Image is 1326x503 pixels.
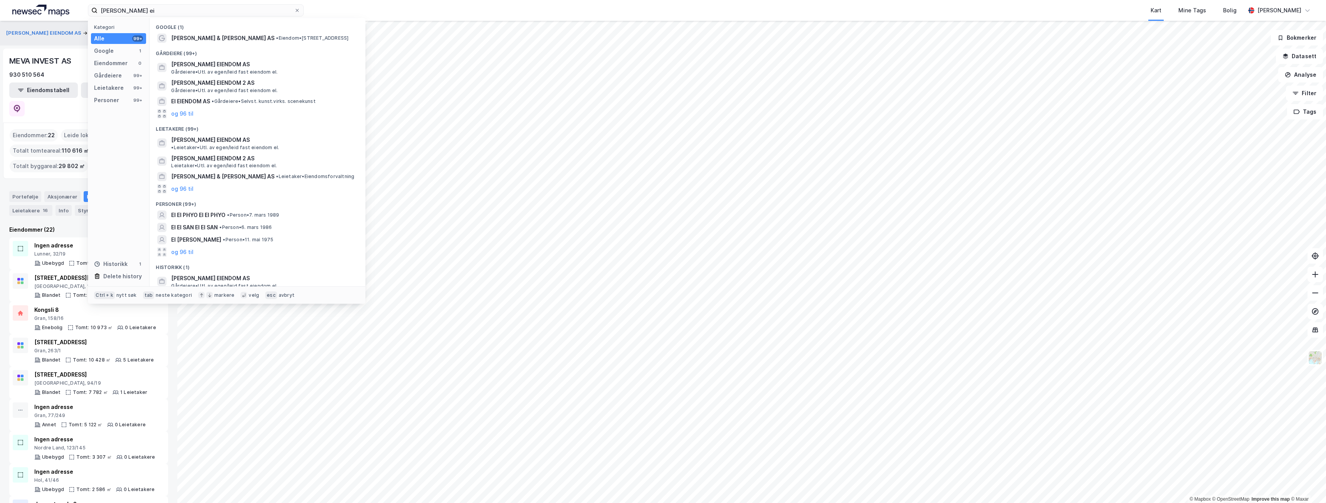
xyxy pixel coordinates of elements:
div: Lunner, 32/19 [34,251,158,257]
div: Kategori [94,24,146,30]
button: og 96 til [171,109,194,118]
div: Ubebygd [42,486,64,493]
div: Ctrl + k [94,291,115,299]
div: 0 Leietakere [125,325,156,331]
div: Tomt: 38 041 ㎡ [76,260,114,266]
div: tab [143,291,155,299]
div: 1 [137,48,143,54]
div: 1 Leietaker [120,389,147,395]
div: avbryt [279,292,294,298]
div: Gran, 158/16 [34,315,156,321]
span: • [171,145,173,150]
span: Gårdeiere • Utl. av egen/leid fast eiendom el. [171,87,278,94]
span: Gårdeiere • Utl. av egen/leid fast eiendom el. [171,69,278,75]
div: Ingen adresse [34,402,146,412]
button: Analyse [1278,67,1323,82]
div: Historikk (1) [150,258,365,272]
span: Leietaker • Eiendomsforvaltning [276,173,354,180]
button: [PERSON_NAME] EIENDOM AS [6,29,83,37]
span: EI [PERSON_NAME] [171,235,221,244]
div: Kongsli 8 [34,305,156,315]
div: Portefølje [9,191,41,202]
a: Mapbox [1190,496,1211,502]
div: 0 Leietakere [115,422,146,428]
div: Tomt: 7 782 ㎡ [73,389,108,395]
div: Kart [1151,6,1161,15]
div: Historikk [94,259,128,269]
div: 16 [41,207,49,214]
div: Delete history [103,272,142,281]
span: 29 802 ㎡ [59,161,85,171]
span: Gårdeiere • Selvst. kunst.virks. scenekunst [212,98,315,104]
button: Datasett [1276,49,1323,64]
div: Tomt: 3 307 ㎡ [76,454,112,460]
div: Ingen adresse [34,467,155,476]
span: [PERSON_NAME] EIENDOM AS [171,274,356,283]
span: EI EI SAN EI EI SAN [171,223,218,232]
div: Tomt: 2 586 ㎡ [76,486,111,493]
span: Gårdeiere • Utl. av egen/leid fast eiendom el. [171,283,278,289]
div: 99+ [132,72,143,79]
span: EI EI PHYO EI EI PHYO [171,210,225,220]
div: [PERSON_NAME] [1257,6,1301,15]
div: Gårdeiere (99+) [150,44,365,58]
div: 0 Leietakere [124,486,155,493]
div: Annet [42,422,56,428]
span: [PERSON_NAME] EIENDOM 2 AS [171,78,356,87]
div: Gran, 263/1 [34,348,154,354]
div: esc [265,291,277,299]
div: Gårdeiere [94,71,122,80]
span: Person • 6. mars 1986 [219,224,272,230]
div: Info [56,205,72,216]
div: Kontrollprogram for chat [1287,466,1326,503]
div: [STREET_ADDRESS] [34,370,147,379]
div: markere [214,292,234,298]
div: Leietakere [94,83,124,93]
div: Eiendommer : [10,129,58,141]
span: • [223,237,225,242]
div: Tomt: 10 973 ㎡ [75,325,113,331]
span: [PERSON_NAME] EIENDOM AS [171,135,250,145]
button: Tags [1287,104,1323,119]
span: • [227,212,229,218]
div: Blandet [42,292,61,298]
a: OpenStreetMap [1212,496,1250,502]
div: [STREET_ADDRESS] [34,338,154,347]
div: Google (1) [150,18,365,32]
div: Bolig [1223,6,1237,15]
div: Gran, 77/249 [34,412,146,419]
div: Ingen adresse [34,241,158,250]
button: Leietakertabell [81,82,150,98]
span: Leietaker • Utl. av egen/leid fast eiendom el. [171,163,277,169]
span: • [276,173,278,179]
div: [GEOGRAPHIC_DATA], 105/13 [34,283,154,289]
span: • [276,35,278,41]
div: 99+ [132,35,143,42]
span: Eiendom • [STREET_ADDRESS] [276,35,348,41]
button: Bokmerker [1271,30,1323,45]
div: [GEOGRAPHIC_DATA], 94/19 [34,380,147,386]
div: Aksjonærer [44,191,81,202]
span: • [212,98,214,104]
div: Eiendommer [84,191,132,202]
div: Nordre Land, 123/145 [34,445,155,451]
div: 0 [137,60,143,66]
div: Totalt tomteareal : [10,145,92,157]
div: Leietakere (99+) [150,120,365,134]
div: Personer (99+) [150,195,365,209]
div: 5 Leietakere [123,357,154,363]
span: • [219,224,222,230]
span: [PERSON_NAME] & [PERSON_NAME] AS [171,172,274,181]
div: Leietakere [9,205,52,216]
span: [PERSON_NAME] & [PERSON_NAME] AS [171,34,274,43]
span: EI EIENDOM AS [171,97,210,106]
div: 0 Leietakere [124,454,155,460]
div: Leide lokasjoner : [61,129,116,141]
button: Eiendomstabell [9,82,78,98]
div: Styret [75,205,106,216]
span: 22 [48,131,55,140]
div: Tomt: 10 428 ㎡ [73,357,111,363]
div: 1 [137,261,143,267]
div: nytt søk [116,292,137,298]
div: Mine Tags [1178,6,1206,15]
